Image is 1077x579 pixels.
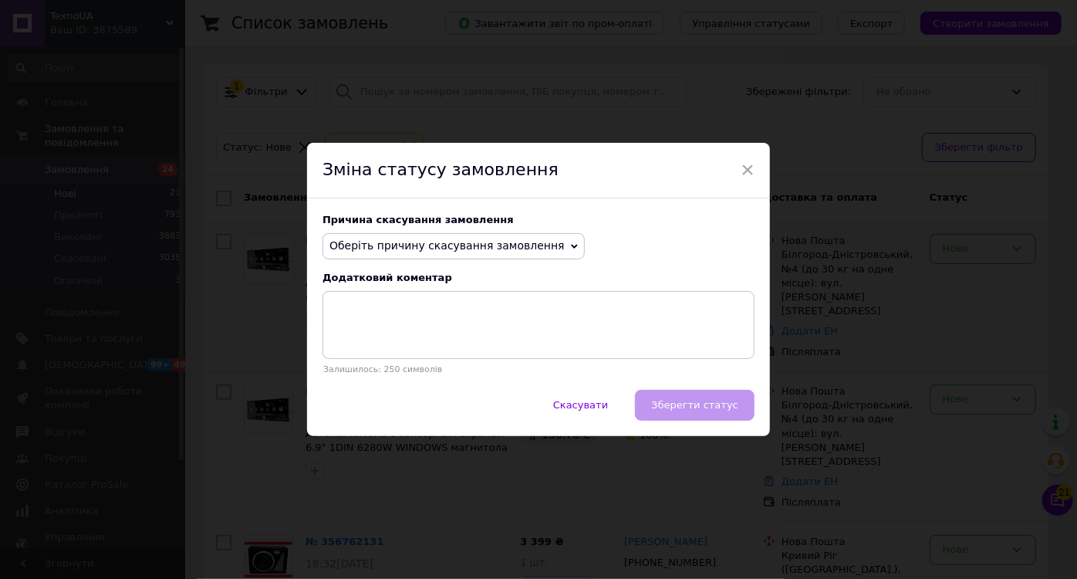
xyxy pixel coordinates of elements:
[329,239,565,252] span: Оберіть причину скасування замовлення
[741,157,755,183] span: ×
[553,399,608,411] span: Скасувати
[322,272,755,283] div: Додатковий коментар
[322,214,755,225] div: Причина скасування замовлення
[537,390,624,421] button: Скасувати
[307,143,770,198] div: Зміна статусу замовлення
[322,364,755,374] p: Залишилось: 250 символів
